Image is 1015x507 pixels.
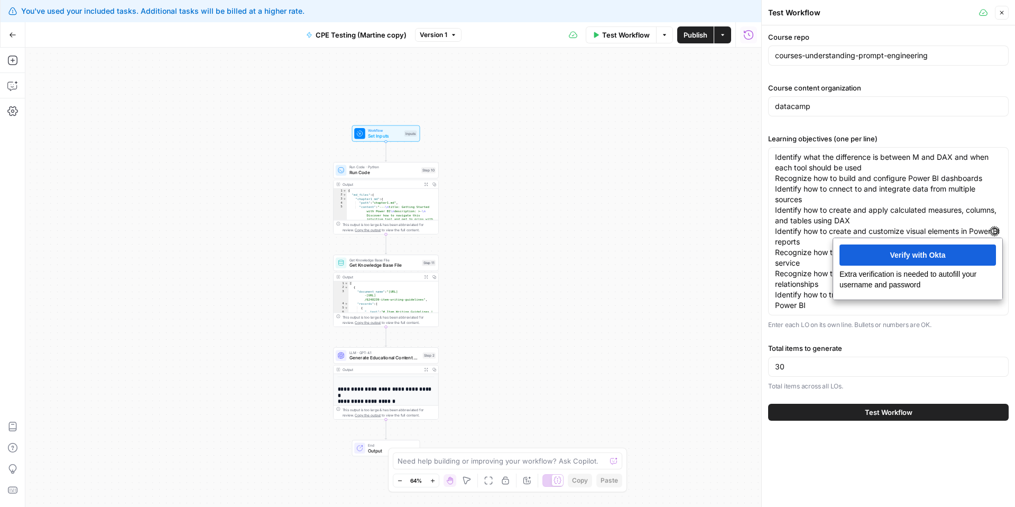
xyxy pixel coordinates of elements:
[368,132,402,139] span: Set Inputs
[344,302,348,306] span: Toggle code folding, rows 4 through 8
[343,407,436,418] div: This output is too large & has been abbreviated for review. to view the full content.
[768,404,1009,421] button: Test Workflow
[344,281,348,285] span: Toggle code folding, rows 1 through 10
[601,476,618,485] span: Paste
[344,306,348,310] span: Toggle code folding, rows 5 through 7
[333,125,438,142] div: WorkflowSet InputsInputs
[385,420,387,439] g: Edge from step_2 to end
[334,193,347,197] div: 2
[333,255,438,327] div: Get Knowledge Base FileGet Knowledge Base FileStep 11Output[ { "document_name":"[URL] -[URL] /624...
[349,169,419,176] span: Run Code
[343,367,420,372] div: Output
[316,30,407,40] span: CPE Testing (Martine copy)
[343,222,436,233] div: This output is too large & has been abbreviated for review. to view the full content.
[334,188,347,193] div: 1
[334,302,348,306] div: 4
[420,30,447,40] span: Version 1
[6,31,169,52] div: Extra verification is needed to autofill your username and password
[343,314,436,325] div: This output is too large & has been abbreviated for review. to view the full content.
[349,257,420,262] span: Get Knowledge Base File
[385,234,387,254] g: Edge from step_10 to step_11
[349,355,420,361] span: Generate Educational Content Questions
[586,26,656,43] button: Test Workflow
[333,440,438,456] div: EndOutput
[355,320,381,324] span: Copy the output
[677,26,714,43] button: Publish
[334,306,348,310] div: 5
[334,289,348,302] div: 3
[334,285,348,289] div: 2
[415,28,462,42] button: Version 1
[768,32,1009,42] label: Course repo
[684,30,707,40] span: Publish
[865,407,912,418] span: Test Workflow
[768,381,1009,392] p: Total items across all LOs.
[989,226,1000,237] img: svg+xml;base64,PHN2ZyB3aWR0aD0iMzMiIGhlaWdodD0iMzIiIHZpZXdCb3g9IjAgMCAzMyAzMiIgZmlsbD0ibm9uZSIgeG...
[410,476,422,485] span: 64%
[349,262,420,269] span: Get Knowledge Base File
[349,165,419,170] span: Run Code · Python
[343,188,346,193] span: Toggle code folding, rows 1 through 8
[775,50,1002,61] input: xxxxxx
[602,30,650,40] span: Test Workflow
[8,6,615,16] div: You've used your included tasks. Additional tasks will be billed at a higher rate.
[768,320,1009,330] p: Enter each LO on its own line. Bullets or numbers are OK.
[343,182,420,187] div: Output
[368,128,402,133] span: Workflow
[349,350,420,355] span: LLM · GPT-4.1
[775,152,1002,311] textarea: Identify what the difference is between M and DAX and when each tool should be used Recognize how...
[768,343,1009,354] label: Total items to generate
[355,413,381,418] span: Copy the output
[404,130,417,137] div: Inputs
[422,352,435,359] div: Step 2
[572,476,588,485] span: Copy
[421,167,436,174] div: Step 10
[334,281,348,285] div: 1
[343,197,346,201] span: Toggle code folding, rows 3 through 6
[768,83,1009,93] label: Course content organization
[768,133,1009,144] label: Learning objectives (one per line)
[368,442,414,448] span: End
[368,447,414,454] span: Output
[6,6,163,28] button: Verify with Okta
[334,197,347,201] div: 3
[300,26,413,43] button: CPE Testing (Martine copy)
[422,260,436,266] div: Step 11
[355,228,381,232] span: Copy the output
[596,474,622,487] button: Paste
[568,474,592,487] button: Copy
[343,274,420,279] div: Output
[385,327,387,347] g: Edge from step_11 to step_2
[344,285,348,289] span: Toggle code folding, rows 2 through 9
[333,162,438,234] div: Run Code · PythonRun CodeStep 10Output{ "md_files":{ "chapter1_md":{ "path":"chapter1.md", "conte...
[385,142,387,161] g: Edge from start to step_10
[343,193,346,197] span: Toggle code folding, rows 2 through 7
[334,201,347,205] div: 4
